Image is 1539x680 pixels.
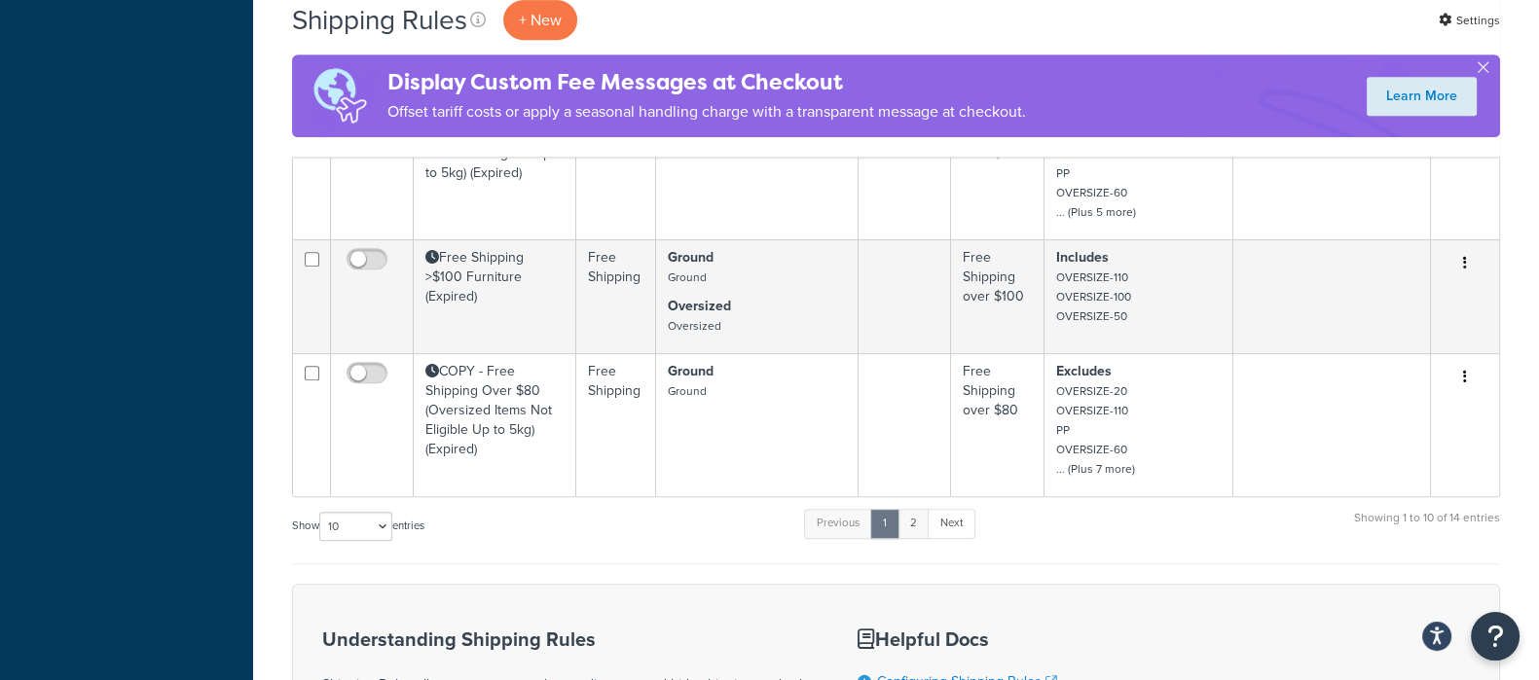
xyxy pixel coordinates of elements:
small: Oversized [668,317,721,335]
strong: Includes [1056,247,1109,268]
img: duties-banner-06bc72dcb5fe05cb3f9472aba00be2ae8eb53ab6f0d8bb03d382ba314ac3c341.png [292,54,387,137]
strong: Ground [668,361,714,381]
h3: Helpful Docs [858,628,1177,650]
button: Open Resource Center [1471,612,1520,661]
p: Offset tariff costs or apply a seasonal handling charge with a transparent message at checkout. [387,98,1026,125]
a: Previous [804,509,872,538]
td: Free Shipping >$100 Furniture (Expired) [414,239,576,353]
h3: Understanding Shipping Rules [322,628,809,650]
select: Showentries [319,512,392,541]
label: Show entries [292,512,424,541]
td: Free Shipping [576,96,656,239]
strong: Ground [668,247,714,268]
small: OVERSIZE-20 OVERSIZE-110 PP OVERSIZE-60 ... (Plus 7 more) [1056,382,1135,478]
small: OVERSIZE-20 OVERSIZE-110 PP OVERSIZE-60 ... (Plus 5 more) [1056,125,1136,221]
small: OVERSIZE-110 OVERSIZE-100 OVERSIZE-50 [1056,268,1131,325]
small: Ground [668,268,707,286]
td: BC Free Shipping Over $50 (Oversized Items Not Eligible Up to 5kg) (Expired) [414,96,576,239]
a: 1 [870,509,899,538]
td: Free Shipping [576,239,656,353]
td: Free Shipping over $80 [951,353,1044,496]
strong: Excludes [1056,361,1112,381]
h4: Display Custom Fee Messages at Checkout [387,66,1026,98]
strong: Oversized [668,296,731,316]
small: Ground [668,382,707,400]
a: Settings [1439,7,1500,34]
h1: Shipping Rules [292,1,467,39]
a: 2 [898,509,930,538]
td: Free Shipping over $100 [951,239,1044,353]
td: Free Shipping over $50 [951,96,1044,239]
td: Free Shipping [576,353,656,496]
a: Next [928,509,975,538]
a: Learn More [1367,77,1477,116]
td: COPY - Free Shipping Over $80 (Oversized Items Not Eligible Up to 5kg) (Expired) [414,353,576,496]
div: Showing 1 to 10 of 14 entries [1354,507,1500,549]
